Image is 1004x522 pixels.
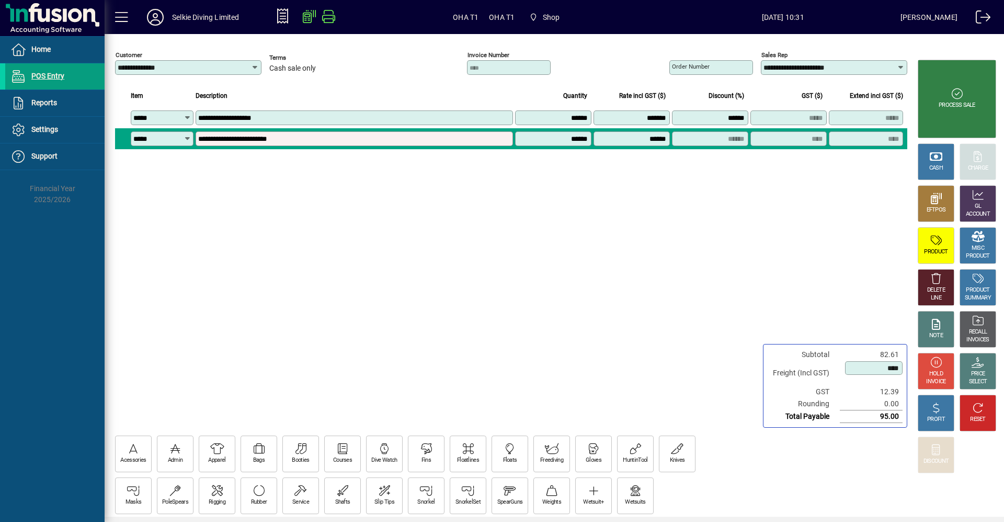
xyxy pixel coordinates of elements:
td: Rounding [768,398,840,410]
div: RESET [970,416,986,424]
div: Admin [168,457,183,464]
div: Freediving [540,457,563,464]
td: 12.39 [840,386,903,398]
div: Floatlines [457,457,479,464]
div: PROCESS SALE [939,102,975,109]
div: HuntinTool [623,457,647,464]
span: Shop [525,8,564,27]
span: Discount (%) [709,90,744,102]
div: RECALL [969,328,987,336]
span: Shop [543,9,560,26]
div: Acessories [120,457,146,464]
a: Support [5,143,105,170]
div: SnorkelSet [455,498,481,506]
div: ACCOUNT [966,210,990,218]
div: NOTE [929,332,943,340]
span: Item [131,90,143,102]
a: Settings [5,117,105,143]
div: SUMMARY [965,294,991,302]
span: Settings [31,125,58,134]
span: Quantity [563,90,587,102]
div: PoleSpears [162,498,188,506]
div: DISCOUNT [923,458,949,465]
div: PRICE [971,370,985,378]
div: Shafts [335,498,350,506]
td: 95.00 [840,410,903,423]
a: Home [5,37,105,63]
div: Rubber [251,498,267,506]
span: Support [31,152,58,160]
div: [PERSON_NAME] [900,9,957,26]
span: Home [31,45,51,53]
div: SELECT [969,378,987,386]
div: PRODUCT [966,286,989,294]
span: Reports [31,98,57,107]
div: Slip Tips [374,498,394,506]
div: INVOICES [966,336,989,344]
mat-label: Invoice number [467,51,509,59]
mat-label: Order number [672,63,710,70]
div: HOLD [929,370,943,378]
mat-label: Sales rep [761,51,788,59]
td: 82.61 [840,349,903,361]
div: PRODUCT [924,248,948,256]
div: MISC [972,245,984,252]
td: GST [768,386,840,398]
div: Floats [503,457,517,464]
div: Snorkel [417,498,435,506]
td: 0.00 [840,398,903,410]
span: OHA T1 [489,9,515,26]
mat-label: Customer [116,51,142,59]
span: POS Entry [31,72,64,80]
div: LINE [931,294,941,302]
div: Weights [542,498,561,506]
td: Freight (Incl GST) [768,361,840,386]
div: DELETE [927,286,945,294]
div: INVOICE [926,378,945,386]
div: CASH [929,164,943,172]
div: Wetsuit+ [583,498,603,506]
div: Dive Watch [371,457,397,464]
div: Courses [333,457,352,464]
div: Knives [670,457,685,464]
div: EFTPOS [927,206,946,214]
span: OHA T1 [453,9,478,26]
div: Selkie Diving Limited [172,9,239,26]
div: Booties [292,457,309,464]
div: SpearGuns [497,498,523,506]
td: Subtotal [768,349,840,361]
span: Extend incl GST ($) [850,90,903,102]
div: CHARGE [968,164,988,172]
div: Masks [125,498,142,506]
span: Cash sale only [269,64,316,73]
a: Reports [5,90,105,116]
span: Terms [269,54,332,61]
span: Rate incl GST ($) [619,90,666,102]
span: GST ($) [802,90,823,102]
a: Logout [968,2,991,36]
div: Apparel [208,457,225,464]
div: GL [975,203,982,210]
div: Service [292,498,309,506]
span: [DATE] 10:31 [666,9,900,26]
button: Profile [139,8,172,27]
div: PROFIT [927,416,945,424]
span: Description [196,90,227,102]
div: Wetsuits [625,498,645,506]
div: PRODUCT [966,252,989,260]
td: Total Payable [768,410,840,423]
div: Fins [421,457,431,464]
div: Bags [253,457,265,464]
div: Gloves [586,457,601,464]
div: Rigging [209,498,225,506]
